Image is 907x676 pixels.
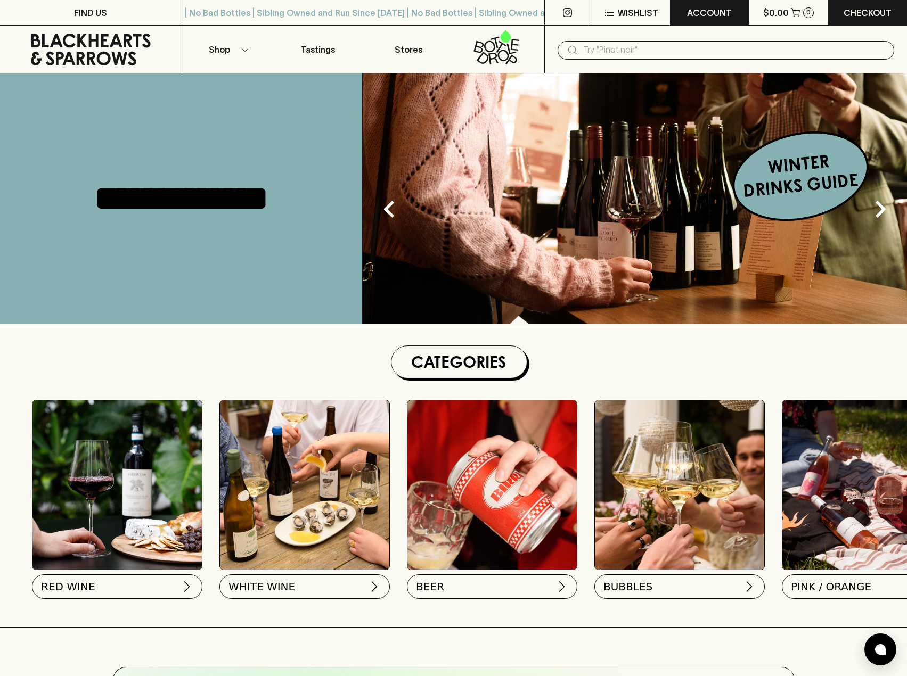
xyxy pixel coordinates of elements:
span: BEER [416,579,444,594]
p: Shop [209,43,230,56]
p: Tastings [301,43,335,56]
p: Stores [395,43,422,56]
span: RED WINE [41,579,95,594]
img: optimise [220,400,389,570]
img: chevron-right.svg [181,580,193,593]
button: WHITE WINE [219,574,390,599]
button: RED WINE [32,574,202,599]
button: BEER [407,574,577,599]
button: Next [859,188,902,230]
p: $0.00 [763,6,789,19]
p: Checkout [844,6,892,19]
img: BIRRA_GOOD-TIMES_INSTA-2 1/optimise?auth=Mjk3MjY0ODMzMw__ [407,400,577,570]
span: PINK / ORANGE [791,579,871,594]
a: Tastings [273,26,363,73]
span: WHITE WINE [228,579,295,594]
img: 2022_Festive_Campaign_INSTA-16 1 [595,400,764,570]
p: Wishlist [618,6,658,19]
img: chevron-right.svg [555,580,568,593]
img: chevron-right.svg [743,580,756,593]
p: ACCOUNT [687,6,732,19]
button: Shop [182,26,273,73]
img: chevron-right.svg [368,580,381,593]
h1: Categories [396,350,522,374]
p: 0 [806,10,811,15]
img: optimise [363,73,907,324]
a: Stores [363,26,454,73]
p: FIND US [74,6,107,19]
span: BUBBLES [603,579,652,594]
input: Try "Pinot noir" [583,42,886,59]
button: Previous [368,188,411,230]
img: bubble-icon [875,644,886,655]
button: BUBBLES [594,574,765,599]
img: Red Wine Tasting [32,400,202,570]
